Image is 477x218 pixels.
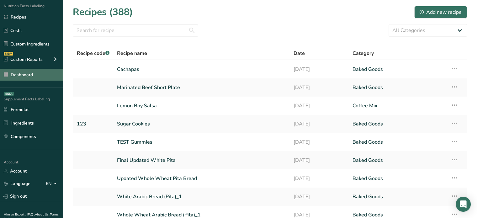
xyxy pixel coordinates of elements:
[4,56,43,63] div: Custom Reports
[414,6,467,19] button: Add new recipe
[352,190,443,203] a: Baked Goods
[117,136,286,149] a: TEST Gummies
[294,99,345,112] a: [DATE]
[294,172,345,185] a: [DATE]
[77,117,109,130] a: 123
[117,63,286,76] a: Cachapas
[117,190,286,203] a: White Arabic Bread (Pita)_1
[456,197,471,212] div: Open Intercom Messenger
[294,136,345,149] a: [DATE]
[27,212,35,217] a: FAQ .
[117,81,286,94] a: Marinated Beef Short Plate
[352,136,443,149] a: Baked Goods
[352,50,374,57] span: Category
[352,99,443,112] a: Coffee Mix
[352,63,443,76] a: Baked Goods
[46,180,59,188] div: EN
[352,154,443,167] a: Baked Goods
[77,50,109,57] span: Recipe code
[73,24,198,37] input: Search for recipe
[352,117,443,130] a: Baked Goods
[294,190,345,203] a: [DATE]
[420,8,462,16] div: Add new recipe
[117,50,147,57] span: Recipe name
[4,178,30,189] a: Language
[4,212,26,217] a: Hire an Expert .
[352,172,443,185] a: Baked Goods
[117,99,286,112] a: Lemon Boy Salsa
[294,117,345,130] a: [DATE]
[294,63,345,76] a: [DATE]
[117,154,286,167] a: Final Updated White Pita
[294,50,305,57] span: Date
[117,172,286,185] a: Updated Whole Wheat Pita Bread
[294,154,345,167] a: [DATE]
[294,81,345,94] a: [DATE]
[4,52,13,56] div: NEW
[352,81,443,94] a: Baked Goods
[4,92,14,96] div: BETA
[35,212,50,217] a: About Us .
[117,117,286,130] a: Sugar Cookies
[73,5,133,19] h1: Recipes (388)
